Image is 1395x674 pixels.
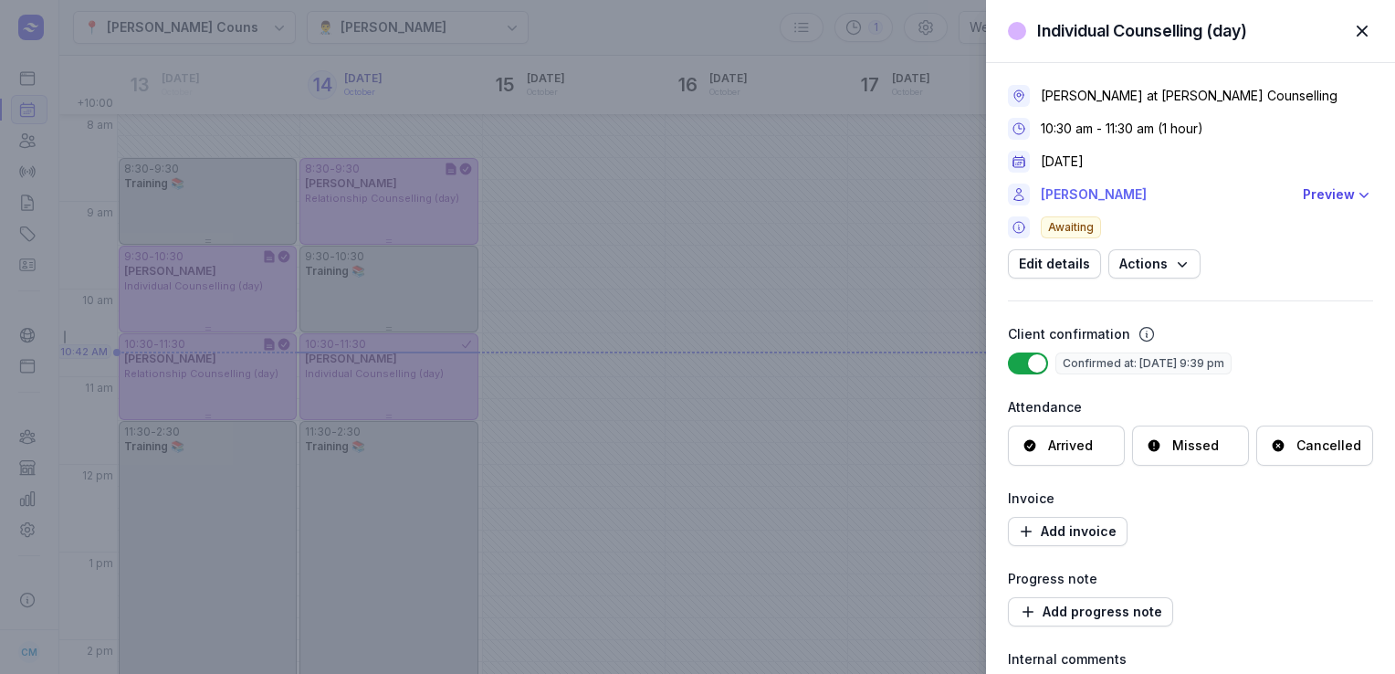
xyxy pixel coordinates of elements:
div: Preview [1303,184,1355,205]
button: Preview [1303,184,1373,205]
span: Confirmed at: [DATE] 9:39 pm [1055,353,1232,374]
div: [PERSON_NAME] at [PERSON_NAME] Counselling [1041,87,1337,105]
div: Client confirmation [1008,323,1130,345]
div: Invoice [1008,488,1373,510]
div: Missed [1172,437,1219,455]
button: Edit details [1008,249,1101,279]
div: [DATE] [1041,153,1084,171]
div: Attendance [1008,396,1373,418]
div: Cancelled [1296,437,1361,455]
div: Progress note [1008,568,1373,590]
span: Actions [1119,253,1190,275]
a: [PERSON_NAME] [1041,184,1292,205]
div: 10:30 am - 11:30 am (1 hour) [1041,120,1203,138]
span: Edit details [1019,253,1090,275]
div: Arrived [1048,437,1093,455]
span: Awaiting [1041,216,1101,238]
button: Actions [1108,249,1201,279]
div: Individual Counselling (day) [1037,20,1247,42]
span: Add progress note [1019,601,1162,623]
span: Add invoice [1019,521,1117,542]
div: Internal comments [1008,648,1373,670]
